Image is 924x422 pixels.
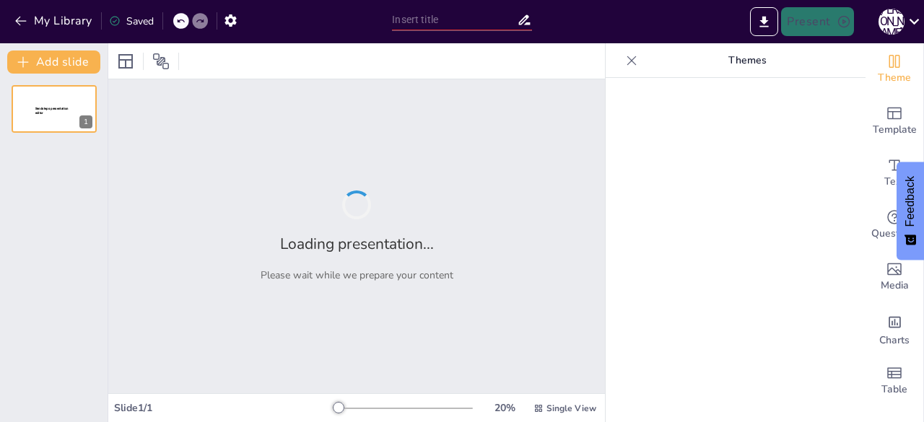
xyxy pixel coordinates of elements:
[35,107,69,115] span: Sendsteps presentation editor
[12,85,97,133] div: 1
[392,9,516,30] input: Insert title
[750,7,778,36] button: Export to PowerPoint
[879,333,910,348] span: Charts
[487,401,522,415] div: 20 %
[546,403,596,414] span: Single View
[280,234,434,254] h2: Loading presentation...
[873,122,917,138] span: Template
[11,9,98,32] button: My Library
[866,199,923,251] div: Get real-time input from your audience
[866,303,923,355] div: Add charts and graphs
[866,355,923,407] div: Add a table
[152,53,170,70] span: Position
[878,70,911,86] span: Theme
[866,95,923,147] div: Add ready made slides
[871,226,918,242] span: Questions
[881,278,909,294] span: Media
[643,43,851,78] p: Themes
[261,268,453,282] p: Please wait while we prepare your content
[866,147,923,199] div: Add text boxes
[114,50,137,73] div: Layout
[881,382,907,397] span: Table
[866,251,923,303] div: Add images, graphics, shapes or video
[114,401,334,415] div: Slide 1 / 1
[781,7,853,36] button: Present
[109,14,154,28] div: Saved
[897,162,924,260] button: Feedback - Show survey
[7,50,100,74] button: Add slide
[866,43,923,95] div: Change the overall theme
[904,176,917,227] span: Feedback
[79,115,92,128] div: 1
[884,174,905,190] span: Text
[879,9,905,35] div: [PERSON_NAME]
[879,7,905,36] button: [PERSON_NAME]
